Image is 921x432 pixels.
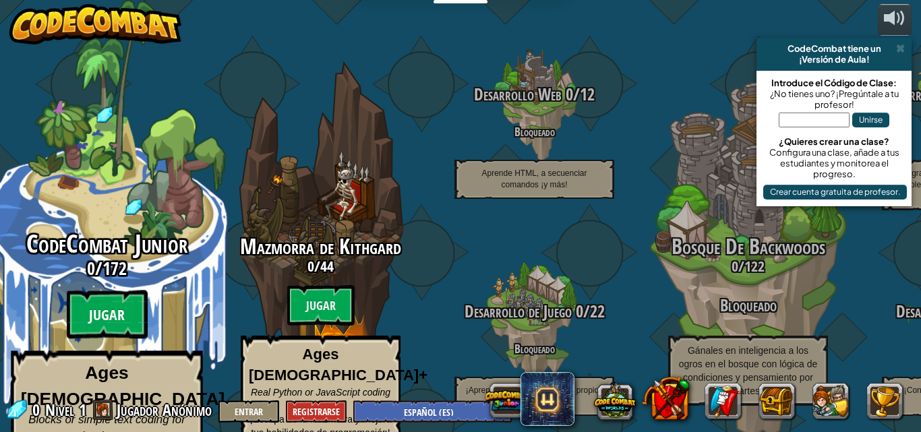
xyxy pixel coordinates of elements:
div: ¿Quieres crear una clase? [763,136,905,147]
div: Introduce el Código de Clase: [763,78,905,88]
h3: / [641,258,855,274]
span: 22 [590,300,605,323]
span: ¡Aprende a como construir tus propios niveles! [466,385,603,406]
span: Mazmorra de Kithgard [240,232,401,261]
span: 0 [87,256,95,280]
span: 1 [79,399,86,421]
span: 172 [102,256,127,280]
strong: Ages [DEMOGRAPHIC_DATA] [21,363,225,409]
button: Crear cuenta gratuita de profesor. [763,185,907,199]
strong: Ages [DEMOGRAPHIC_DATA]+ [249,346,427,383]
h3: / [427,303,641,321]
div: Configura una clase, añade a tus estudiantes y monitorea el progreso. [763,147,905,179]
button: Entrar [218,400,279,423]
button: Unirse [852,113,889,127]
span: Aprende HTML, a secuenciar comandos ¡y más! [481,168,587,189]
span: 122 [744,256,765,276]
span: 0 [307,256,314,276]
span: Gánales en inteligencia a los ogros en el bosque con lógica de condiciones y pensamiento por partes! [679,345,817,396]
span: 0 [732,256,738,276]
btn: Jugar [287,285,355,326]
div: ¿No tienes uno? ¡Pregúntale a tu profesor! [763,88,905,110]
span: 44 [320,256,334,276]
button: Ajustar volúmen [878,4,912,36]
h4: Bloqueado [427,125,641,138]
span: Desarrollo de Juego [465,300,572,323]
h4: Bloqueado [427,342,641,355]
span: Desarrollo Web [474,83,562,106]
span: 0 [32,399,44,421]
span: 0 [562,83,573,106]
h3: / [427,86,641,104]
span: 0 [572,300,583,323]
button: Registrarse [286,400,347,423]
span: Nivel [45,399,74,421]
span: 12 [580,83,595,106]
span: Real Python or JavaScript coding for everyone [251,387,390,411]
div: CodeCombat tiene un [762,43,906,54]
span: CodeCombat Junior [26,226,187,261]
btn: Jugar [67,290,148,339]
span: Jugador Anónimo [117,399,212,421]
h3: / [214,258,427,274]
h3: Bloqueado [641,297,855,315]
span: Bosque De Backwoods [672,232,825,261]
img: CodeCombat - Learn how to code by playing a game [9,4,182,44]
div: ¡Versión de Aula! [762,54,906,65]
